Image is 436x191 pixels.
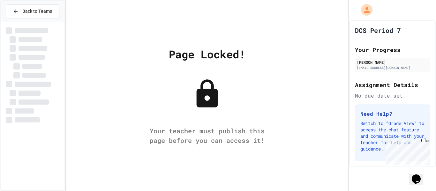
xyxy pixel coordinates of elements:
h3: Need Help? [360,110,425,118]
div: Page Locked! [169,46,245,62]
h2: Assignment Details [355,80,430,89]
iframe: chat widget [383,138,430,165]
p: Switch to "Grade View" to access the chat feature and communicate with your teacher for help and ... [360,120,425,152]
div: [PERSON_NAME] [357,59,428,65]
div: Chat with us now!Close [3,3,44,40]
iframe: chat widget [409,165,430,185]
h1: DCS Period 7 [355,26,401,35]
div: Your teacher must publish this page before you can access it! [143,126,271,145]
div: No due date set [355,92,430,99]
div: [EMAIL_ADDRESS][DOMAIN_NAME] [357,65,428,70]
h2: Your Progress [355,45,430,54]
button: Back to Teams [6,4,59,18]
div: My Account [354,3,374,17]
span: Back to Teams [22,8,52,15]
